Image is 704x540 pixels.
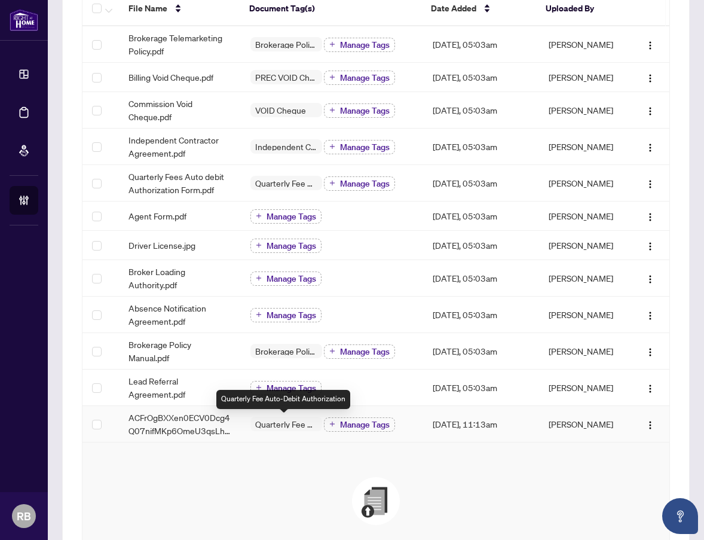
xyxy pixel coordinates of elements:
[250,73,322,81] span: PREC VOID Cheque
[128,209,186,222] span: Agent Form.pdf
[645,179,655,189] img: Logo
[539,406,630,443] td: [PERSON_NAME]
[423,370,539,406] td: [DATE], 05:03am
[128,374,231,401] span: Lead Referral Agreement.pdf
[645,384,655,393] img: Logo
[352,477,400,525] img: File Upload
[128,170,231,196] span: Quarterly Fees Auto debit Authorization Form.pdf
[645,41,655,50] img: Logo
[324,176,395,191] button: Manage Tags
[324,71,395,85] button: Manage Tags
[641,100,660,120] button: Logo
[256,385,262,390] span: plus
[329,421,335,427] span: plus
[128,133,231,160] span: Independent Contractor Agreement.pdf
[324,417,395,432] button: Manage Tags
[267,212,316,221] span: Manage Tags
[423,406,539,443] td: [DATE], 11:13am
[423,202,539,231] td: [DATE], 05:03am
[128,2,167,15] span: File Name
[641,305,660,324] button: Logo
[645,212,655,222] img: Logo
[128,301,231,328] span: Absence Notification Agreement.pdf
[641,68,660,87] button: Logo
[250,347,322,355] span: Brokerage Policy Manual
[256,242,262,248] span: plus
[423,165,539,202] td: [DATE], 05:03am
[645,347,655,357] img: Logo
[539,231,630,260] td: [PERSON_NAME]
[128,265,231,291] span: Broker Loading Authority.pdf
[423,333,539,370] td: [DATE], 05:03am
[250,106,311,114] span: VOID Cheque
[431,2,476,15] span: Date Added
[645,242,655,251] img: Logo
[128,97,231,123] span: Commission Void Cheque.pdf
[645,420,655,430] img: Logo
[539,297,630,333] td: [PERSON_NAME]
[641,35,660,54] button: Logo
[250,40,322,48] span: Brokerage Policy Manual
[250,271,322,286] button: Manage Tags
[645,74,655,83] img: Logo
[250,142,322,151] span: Independent Contractor Agreement
[340,41,390,49] span: Manage Tags
[10,9,38,31] img: logo
[267,274,316,283] span: Manage Tags
[645,143,655,152] img: Logo
[539,202,630,231] td: [PERSON_NAME]
[423,63,539,92] td: [DATE], 05:03am
[267,384,316,392] span: Manage Tags
[423,231,539,260] td: [DATE], 05:03am
[641,341,660,361] button: Logo
[216,390,350,409] div: Quarterly Fee Auto-Debit Authorization
[340,74,390,82] span: Manage Tags
[539,260,630,297] td: [PERSON_NAME]
[329,74,335,80] span: plus
[324,38,395,52] button: Manage Tags
[256,213,262,219] span: plus
[250,420,322,428] span: Quarterly Fee Auto-Debit Authorization
[662,498,698,534] button: Open asap
[250,239,322,253] button: Manage Tags
[641,137,660,156] button: Logo
[423,297,539,333] td: [DATE], 05:03am
[324,140,395,154] button: Manage Tags
[128,31,231,57] span: Brokerage Telemarketing Policy.pdf
[250,308,322,322] button: Manage Tags
[340,106,390,115] span: Manage Tags
[329,180,335,186] span: plus
[539,26,630,63] td: [PERSON_NAME]
[423,260,539,297] td: [DATE], 05:03am
[324,344,395,359] button: Manage Tags
[17,508,31,524] span: RB
[267,242,316,250] span: Manage Tags
[128,71,213,84] span: Billing Void Cheque.pdf
[539,333,630,370] td: [PERSON_NAME]
[539,165,630,202] td: [PERSON_NAME]
[329,41,335,47] span: plus
[340,143,390,151] span: Manage Tags
[340,179,390,188] span: Manage Tags
[329,107,335,113] span: plus
[539,63,630,92] td: [PERSON_NAME]
[128,239,195,252] span: Driver License.jpg
[423,92,539,129] td: [DATE], 05:03am
[641,414,660,434] button: Logo
[641,378,660,397] button: Logo
[128,338,231,364] span: Brokerage Policy Manual.pdf
[250,209,322,224] button: Manage Tags
[423,129,539,165] td: [DATE], 05:03am
[250,179,322,187] span: Quarterly Fee Auto-Debit Authorization
[250,381,322,395] button: Manage Tags
[340,347,390,356] span: Manage Tags
[329,348,335,354] span: plus
[641,173,660,193] button: Logo
[539,370,630,406] td: [PERSON_NAME]
[645,274,655,284] img: Logo
[645,106,655,116] img: Logo
[641,206,660,225] button: Logo
[641,236,660,255] button: Logo
[539,129,630,165] td: [PERSON_NAME]
[256,312,262,318] span: plus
